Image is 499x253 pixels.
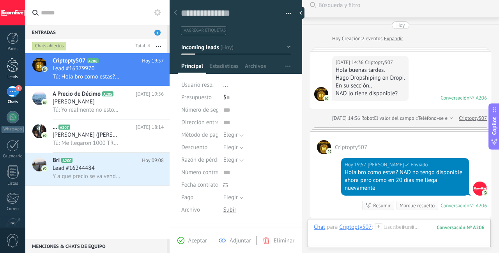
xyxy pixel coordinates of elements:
span: Elegir [223,131,238,139]
div: Hola bro como estas? NAD no tengo disponible ahora pero como en 20 días me llega nuevamente [345,169,465,192]
span: 2 eventos [362,35,382,43]
span: A206 [87,58,99,63]
a: Criptopty507 [459,114,487,122]
span: Principal [181,62,203,74]
span: Aceptar [188,237,207,244]
span: Pago [181,194,193,200]
img: com.amocrm.amocrmwa.svg [327,149,332,154]
span: Tú: Me llegaron 1000 TR90 de buena calidad (no los de piñata) con estuche [53,139,121,147]
span: Deiverth Rodriguez [473,182,487,196]
span: Elegir [223,144,238,151]
div: Ocultar [297,7,304,19]
div: № A206 [469,202,487,209]
span: [DATE] 18:14 [136,123,164,131]
span: Dirección entrega [181,119,225,125]
div: [DATE] 14:36 [336,59,365,66]
span: Archivo [181,207,200,213]
a: avataricon...A207[DATE] 18:14[PERSON_NAME] ([PERSON_NAME])Tú: Me llegaron 1000 TR90 de buena cali... [25,119,170,152]
span: Hoy 19:57 [142,57,164,65]
div: Fecha contrato [181,179,218,191]
span: Archivos [245,62,266,74]
div: 206 [437,224,485,231]
div: Razón de pérdida [181,154,218,166]
span: [PERSON_NAME] ([PERSON_NAME]) [53,131,121,139]
span: ... [223,81,228,89]
div: Leads [2,75,24,80]
span: Bri [53,157,60,164]
div: En su sección.. [336,82,405,90]
div: Número contrato [181,166,218,179]
div: NAD lo tiene disponible? [336,90,405,98]
div: Usuario resp. [181,79,218,91]
img: com.amocrm.amocrmwa.svg [483,190,488,196]
span: Número contrato [181,169,223,175]
div: [DATE] 14:36 [332,114,361,122]
span: : [372,223,373,231]
span: Criptopty507 [317,140,331,154]
span: A200 [61,158,73,163]
div: Total: 4 [133,42,150,50]
div: Correo [2,207,24,212]
span: Lead #16244484 [53,164,95,172]
div: Calendario [2,154,24,159]
div: Marque resuelto [400,202,435,209]
span: Criptopty507 [53,57,86,65]
button: Elegir [223,154,244,166]
span: A Precio de Décimo [53,90,101,98]
span: ... [53,123,57,131]
span: Elegir [223,194,238,201]
button: Elegir [223,191,244,204]
span: Adjuntar [230,237,251,244]
button: Elegir [223,129,244,141]
div: Panel [2,46,24,52]
span: A207 [58,125,70,130]
button: Elegir [223,141,244,154]
span: [PERSON_NAME] [53,98,95,106]
div: Conversación [441,94,469,101]
div: Hoy [396,21,405,29]
span: Estadísticas [209,62,239,74]
div: Archivo [181,204,218,216]
span: 1 [16,85,22,91]
div: Método de pago [181,129,218,141]
span: Eliminar [274,237,294,244]
div: № A206 [469,94,487,101]
a: avatariconBriA200Hoy 09:08Lead #16244484Y a que precio se va vender por dropi [25,153,170,185]
img: icon [42,100,48,105]
div: $ [223,91,291,104]
button: Más [150,39,167,53]
span: Elegir [223,156,238,164]
div: Hoy 19:57 [345,161,368,169]
span: Deiverth Rodriguez (Oficina de Venta) [368,161,404,169]
div: Hola buenas tardes. [336,66,405,74]
img: com.amocrm.amocrmwa.svg [324,96,329,101]
div: Creación: [332,35,403,43]
span: #agregar etiquetas [184,28,226,33]
div: Criptopty507 [339,223,372,230]
span: Fecha contrato [181,182,218,188]
span: A205 [102,91,113,96]
a: Expandir [384,35,403,43]
div: Número de seguimiento [181,104,218,116]
span: Tú: Hola bro como estas? NAD no tengo disponible ahora pero como en 20 días me llega nuevamente [53,73,121,80]
img: icon [42,166,48,171]
img: icon [42,133,48,138]
div: Chats [2,100,24,105]
div: Listas [2,181,24,186]
span: Presupuesto [181,94,212,101]
a: avatariconA Precio de DécimoA205[DATE] 19:56[PERSON_NAME]Tú: Yo realmente no estoy corriendo casi... [25,86,170,119]
div: Chats abiertos [32,41,67,51]
div: Pago [181,191,218,204]
span: Copilot [490,117,498,135]
div: WhatsApp [2,126,24,133]
span: Método de pago [181,132,222,138]
div: Presupuesto [181,91,218,104]
span: Robot [361,115,374,121]
div: Descuento [181,141,218,154]
span: Y a que precio se va vender por dropi [53,173,121,180]
img: icon [42,66,48,72]
span: Criptopty507 [365,59,393,66]
span: Usuario resp. [181,81,214,89]
span: Búsqueda y filtro [319,2,491,9]
a: avatariconCriptopty507A206Hoy 19:57Lead #16379970Tú: Hola bro como estas? NAD no tengo disponible... [25,53,170,86]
